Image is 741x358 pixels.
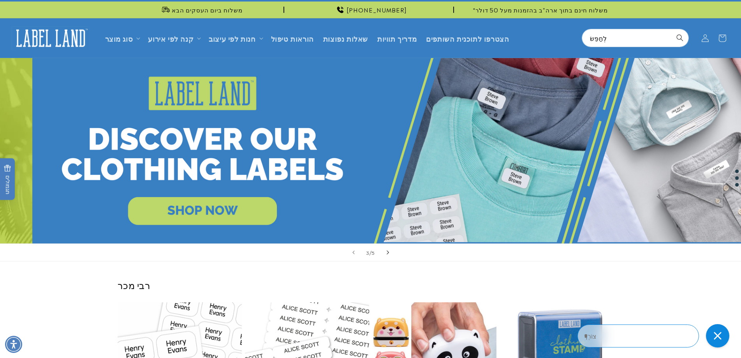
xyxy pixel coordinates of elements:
[323,33,368,43] font: שאלות נפוצות
[287,2,454,18] div: הַכרָזָה
[379,244,396,261] button: השקופית הבאה
[671,29,688,46] button: לְחַפֵּשׂ
[473,5,608,14] font: משלוח חינם בתוך ארה"ב בהזמנות מעל 50 דולר*
[118,2,284,18] div: הַכרָזָה
[266,29,319,47] a: הוראות טיפול
[426,33,509,43] font: הצטרפו לתוכנית השותפים
[373,29,421,47] a: מדריך תוויות
[105,33,133,43] a: סוג מוצר
[5,336,22,353] div: תפריט נגישות
[370,249,372,256] font: /
[577,321,733,350] iframe: צ'אט צף של גורגיאס
[271,33,314,43] font: הוראות טיפול
[143,29,204,47] summary: קנה לפי אירוע
[118,277,151,291] font: רבי מכר
[347,5,407,14] font: [PHONE_NUMBER]
[12,26,90,50] img: תווית לנד
[100,29,144,47] summary: סוג מוצר
[209,33,255,43] a: חנות לפי עיצוב
[366,249,370,256] span: 3
[148,33,194,43] font: קנה לפי אירוע
[319,29,373,47] a: שאלות נפוצות
[457,2,624,18] div: הַכרָזָה
[9,23,93,53] a: תווית לנד
[377,33,417,43] font: מדריך תוויות
[421,29,514,47] a: הצטרפו לתוכנית השותפים
[345,244,362,261] button: שקופית קודמת
[4,175,11,194] font: תגמולים
[371,249,375,256] span: 5
[204,29,266,47] summary: חנות לפי עיצוב
[172,5,243,14] font: משלוח ביום העסקים הבא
